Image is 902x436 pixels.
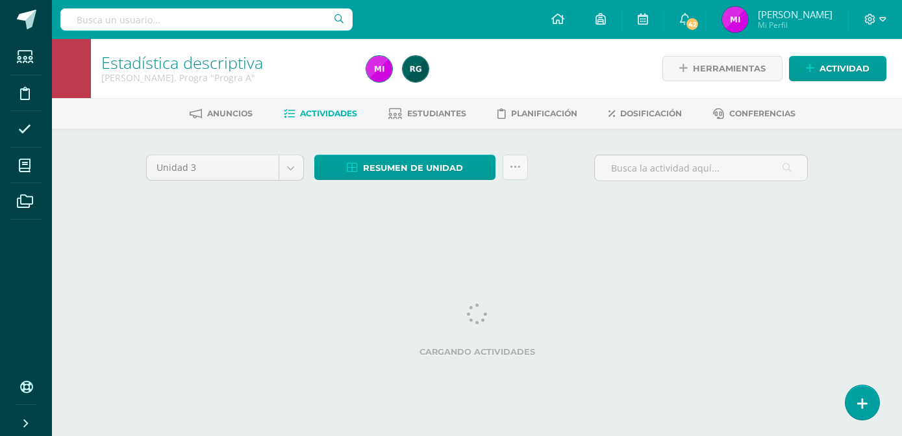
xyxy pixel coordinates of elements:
[820,57,870,81] span: Actividad
[722,6,748,32] img: e580cc0eb62752fa762e7f6d173b6223.png
[693,57,766,81] span: Herramientas
[60,8,353,31] input: Busca un usuario...
[758,19,833,31] span: Mi Perfil
[511,109,577,118] span: Planificación
[789,56,886,81] a: Actividad
[366,56,392,82] img: e580cc0eb62752fa762e7f6d173b6223.png
[662,56,783,81] a: Herramientas
[101,51,263,73] a: Estadística descriptiva
[146,347,808,357] label: Cargando actividades
[497,103,577,124] a: Planificación
[157,155,269,180] span: Unidad 3
[284,103,357,124] a: Actividades
[388,103,466,124] a: Estudiantes
[101,71,351,84] div: Quinto Bach. Progra 'Progra A'
[300,109,357,118] span: Actividades
[403,56,429,82] img: e044b199acd34bf570a575bac584e1d1.png
[407,109,466,118] span: Estudiantes
[713,103,796,124] a: Conferencias
[147,155,303,180] a: Unidad 3
[190,103,253,124] a: Anuncios
[101,53,351,71] h1: Estadística descriptiva
[207,109,253,118] span: Anuncios
[685,17,699,31] span: 42
[620,109,682,118] span: Dosificación
[595,155,807,181] input: Busca la actividad aquí...
[314,155,495,180] a: Resumen de unidad
[729,109,796,118] span: Conferencias
[758,8,833,21] span: [PERSON_NAME]
[363,156,463,180] span: Resumen de unidad
[608,103,682,124] a: Dosificación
